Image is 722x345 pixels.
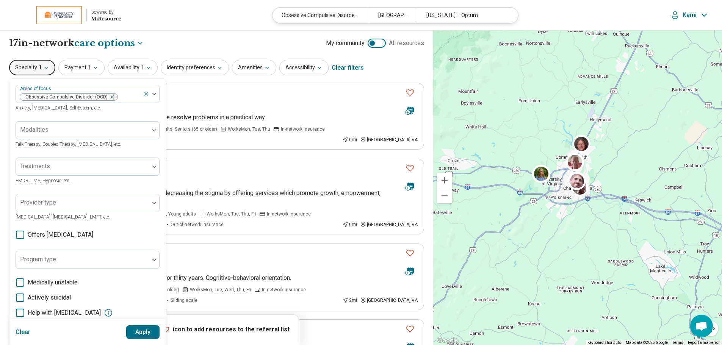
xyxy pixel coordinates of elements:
span: Map data ©2025 Google [626,340,668,345]
button: Payment1 [58,60,105,75]
span: 1 [141,64,144,72]
span: Anxiety, [MEDICAL_DATA], Self-Esteem, etc. [16,105,101,111]
label: Program type [20,256,56,263]
div: 2 mi [342,297,357,304]
span: Talk Therapy, Couples Therapy, [MEDICAL_DATA], etc. [16,142,121,147]
label: Areas of focus [20,86,53,91]
button: Availability1 [108,60,158,75]
p: Click icon to add resources to the referral list [144,325,290,334]
span: In-network insurance [281,126,325,133]
div: [GEOGRAPHIC_DATA], [GEOGRAPHIC_DATA] [369,8,417,23]
button: Zoom out [437,188,452,203]
div: Open chat [690,315,713,337]
h1: 17 in-network [9,37,144,50]
button: Accessibility [279,60,329,75]
span: My community [326,39,365,48]
div: [US_STATE] – Optum [417,8,513,23]
button: Favorite [403,85,418,100]
div: Clear filters [332,59,364,77]
label: Modalities [20,126,49,133]
p: I hope to serve the mental health population by decreasing the stigma by offering services which ... [38,189,418,207]
button: Favorite [403,245,418,261]
div: 0 mi [342,136,357,143]
label: Treatments [20,162,50,170]
p: I've had many years of experience helping people resolve problems in a practical way. [38,113,418,122]
a: University of Virginiapowered by [12,6,121,24]
div: Obsessive Compulsive Disorder (OCD) [273,8,369,23]
button: Specialty1 [9,60,55,75]
span: In-network insurance [262,286,306,293]
span: In-network insurance [267,211,311,217]
span: Help with [MEDICAL_DATA] [28,308,101,317]
div: [GEOGRAPHIC_DATA] , VA [360,297,418,304]
span: All resources [389,39,424,48]
span: EMDR, TMS, Hypnosis, etc. [16,178,70,183]
p: I have been in practice in [GEOGRAPHIC_DATA] for thirty years. Cognitive-behavioral orientation. [38,273,418,283]
p: Kami [683,11,697,19]
label: Provider type [20,199,56,206]
span: Sliding scale [171,297,197,304]
button: Favorite [403,321,418,337]
div: powered by [91,9,121,16]
span: Medically unstable [28,278,78,287]
button: Care options [74,37,144,50]
span: Offers [MEDICAL_DATA] [28,230,93,239]
span: Actively suicidal [28,293,71,302]
span: Obsessive Compulsive Disorder (OCD) [20,94,110,101]
span: Works Mon, Tue, Thu [228,126,270,133]
span: Works Mon, Tue, Wed, Thu, Fri [190,286,251,293]
span: 1 [88,64,91,72]
a: Report a map error [688,340,720,345]
button: Amenities [232,60,276,75]
button: Apply [126,325,160,339]
img: University of Virginia [36,6,82,24]
button: Zoom in [437,173,452,188]
span: [MEDICAL_DATA], [MEDICAL_DATA], LMFT, etc. [16,214,110,220]
span: care options [74,37,135,50]
span: Out-of-network insurance [171,221,224,228]
button: Clear [16,325,31,339]
div: 0 mi [342,221,357,228]
a: Terms (opens in new tab) [672,340,683,345]
div: [GEOGRAPHIC_DATA] , VA [360,136,418,143]
div: [GEOGRAPHIC_DATA] , VA [360,221,418,228]
span: Works Mon, Tue, Thu, Fri [207,211,256,217]
button: Identity preferences [161,60,229,75]
span: 1 [39,64,42,72]
button: Favorite [403,161,418,176]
